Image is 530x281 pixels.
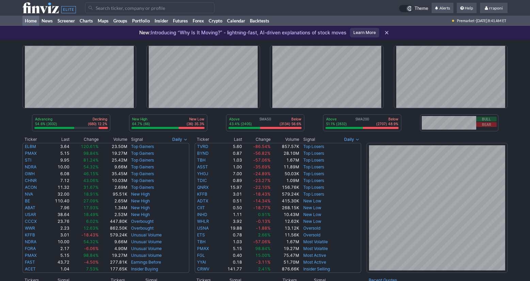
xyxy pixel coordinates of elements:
td: 156.76K [271,184,300,191]
td: 7.96 [46,204,70,211]
td: 10.03M [99,177,127,184]
td: 25.42M [99,157,127,164]
a: TVRD [197,144,208,149]
a: Top Losers [303,151,324,156]
p: Declining [88,117,107,121]
a: ADTX [197,198,208,203]
p: Below [376,117,398,121]
span: 54.32% [83,164,99,169]
a: ETS [197,232,205,237]
a: Backtests [247,16,272,26]
div: SMA50 [228,117,302,127]
span: -56.82% [253,151,271,156]
a: Portfolio [130,16,152,26]
a: Overbought [131,226,154,231]
p: Above [229,117,252,121]
td: 0.89 [218,177,242,184]
a: ELBM [25,144,36,149]
a: New High [131,212,150,217]
td: 5.15 [46,252,70,259]
td: 19.27M [271,245,300,252]
td: 19.27M [99,150,127,157]
a: Oversold [303,226,320,231]
p: (36) 35.3% [187,121,204,126]
span: 27.09% [83,198,99,203]
span: Premarket · [457,16,476,26]
td: 1.03 [218,157,242,164]
td: 3.01 [46,232,70,238]
td: 876.66K [271,266,300,273]
td: 1.03 [218,238,242,245]
span: 120.61% [81,144,99,149]
a: Groups [111,16,130,26]
span: -57.06% [253,158,271,163]
a: INHD [197,212,207,217]
td: 579.24K [99,232,127,238]
a: Alerts [432,3,453,14]
a: Top Gainers [131,178,154,183]
a: Unusual Volume [131,246,162,251]
span: 15.00% [255,253,271,258]
span: -18.43% [81,232,99,237]
a: YHGJ [197,171,208,176]
span: Daily [344,136,354,143]
a: USAR [25,212,36,217]
a: CRWV [197,266,209,271]
a: rraponi [480,3,508,14]
span: 81.24% [83,158,99,163]
td: 9.95 [46,157,70,164]
a: Oversold [303,232,320,237]
span: -24.89% [253,171,271,176]
a: New Low [303,198,321,203]
a: FAST [25,260,35,265]
th: Last [46,136,70,143]
td: 32.00 [46,191,70,198]
a: Most Volatile [303,246,328,251]
td: 1.09M [271,177,300,184]
span: -57.06% [253,239,271,244]
span: 2.41% [258,266,271,271]
a: New Low [303,212,321,217]
span: 0.91% [258,212,271,217]
p: New High [132,117,150,121]
a: Top Gainers [131,164,154,169]
span: -0.13% [256,219,271,224]
span: 98.84% [83,253,99,258]
a: Top Gainers [131,144,154,149]
td: 50.03K [271,170,300,177]
span: Signal [303,137,315,142]
a: KFFB [197,192,207,197]
a: NVA [25,192,33,197]
td: 10.00 [46,164,70,170]
a: PMAX [25,151,37,156]
a: Calendar [225,16,247,26]
input: Search [85,2,214,13]
td: 6.08 [46,170,70,177]
td: 0.18 [218,259,242,266]
a: Top Losers [303,178,324,183]
td: 13.12K [271,225,300,232]
a: Crypto [206,16,225,26]
a: ASST [197,164,208,169]
p: Above [326,117,347,121]
span: 17.93% [83,205,99,210]
td: 23.50M [99,143,127,150]
td: 10.00 [46,238,70,245]
a: Top Gainers [131,158,154,163]
td: 7.00 [218,170,242,177]
a: Unusual Volume [131,253,162,258]
span: -86.54% [253,144,271,149]
th: Last [218,136,242,143]
td: 857.57K [271,143,300,150]
td: 19.27M [99,252,127,259]
td: 9.66M [99,164,127,170]
a: New High [131,205,150,210]
a: KFFB [25,232,35,237]
span: Daily [172,136,182,143]
td: 11.56K [271,232,300,238]
td: 23.76 [46,218,70,225]
a: Theme [399,5,428,12]
td: 1.04 [46,266,70,273]
a: ABAT [25,205,35,210]
span: -1.88% [256,226,271,231]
